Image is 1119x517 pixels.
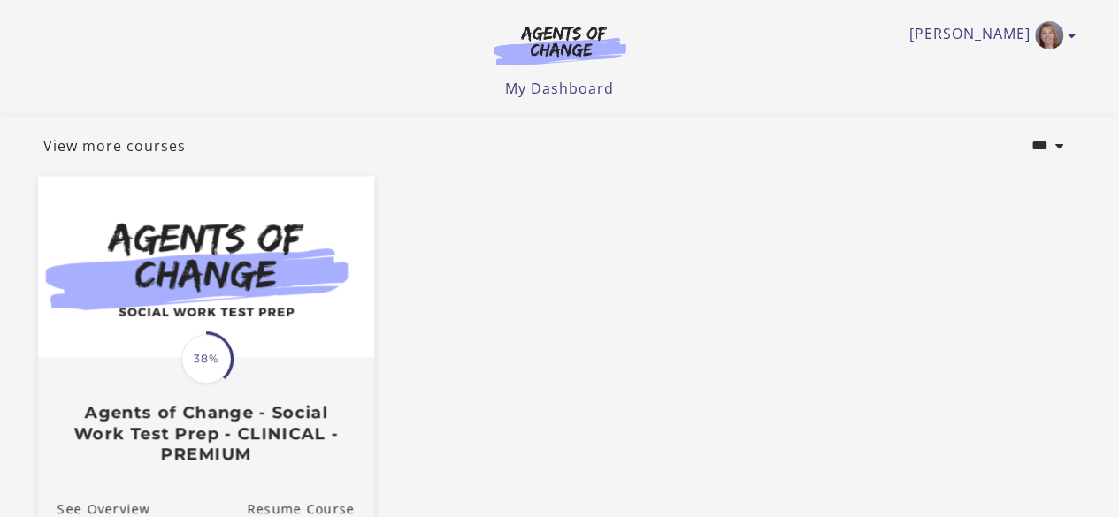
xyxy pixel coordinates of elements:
[505,79,614,98] a: My Dashboard
[181,334,231,384] span: 38%
[475,25,645,65] img: Agents of Change Logo
[57,402,354,464] h3: Agents of Change - Social Work Test Prep - CLINICAL - PREMIUM
[909,21,1068,49] a: Toggle menu
[43,135,186,156] a: View more courses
